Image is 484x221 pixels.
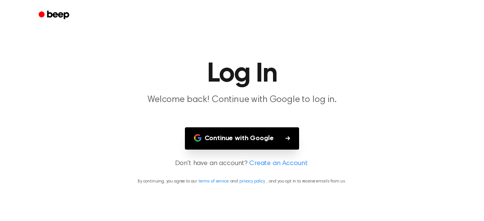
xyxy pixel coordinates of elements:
a: terms of service [199,179,228,184]
p: Don't have an account? [9,159,475,169]
p: By continuing, you agree to our and , and you opt in to receive emails from us. [9,178,475,185]
h1: Log In [48,60,436,88]
p: Welcome back! Continue with Google to log in. [97,94,387,106]
a: Create an Account [249,159,307,169]
button: Continue with Google [185,127,299,150]
a: Beep [33,8,76,23]
a: privacy policy [239,179,265,184]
